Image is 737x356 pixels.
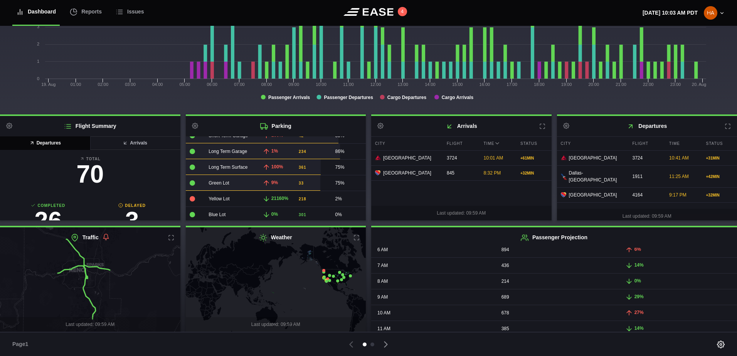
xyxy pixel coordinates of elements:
div: 845 [443,166,478,180]
h3: 3 [90,208,174,233]
div: Last updated: 09:59 AM [371,206,552,220]
div: 4164 [629,188,664,202]
div: Status [517,137,552,150]
div: + 31 MIN [706,155,734,161]
tspan: Passenger Arrivals [268,95,310,100]
text: 04:00 [152,82,163,87]
h3: 70 [6,162,174,186]
span: 6% [634,247,641,252]
text: 13:00 [397,82,408,87]
div: + 42 MIN [706,174,734,180]
text: 02:00 [98,82,109,87]
h3: 26 [6,208,90,233]
span: 29% [634,294,644,299]
b: 361 [299,165,306,170]
div: Time [480,137,515,150]
text: 22:00 [643,82,654,87]
span: 21160% [271,196,288,201]
div: 11 AM [371,321,489,336]
div: + 32 MIN [520,170,548,176]
div: 678 [495,306,613,320]
div: 10 AM [371,306,489,320]
div: 894 [495,242,613,257]
text: 18:00 [534,82,545,87]
tspan: Cargo Departures [387,95,427,100]
div: Time [665,137,700,150]
div: Flight [443,137,478,150]
div: 9 AM [371,290,489,304]
tspan: Cargo Arrivals [442,95,474,100]
div: 214 [495,274,613,289]
div: 75% [335,164,362,171]
span: 0% [634,278,641,284]
div: Last updated: 09:59 AM [186,317,366,332]
div: 689 [495,290,613,304]
h2: Arrivals [371,116,552,136]
div: 86% [335,148,362,155]
div: 1911 [629,169,664,184]
span: 100% [271,164,283,170]
text: 1 [37,59,39,64]
text: 11:00 [343,82,354,87]
text: 12:00 [370,82,381,87]
h2: Passenger Projection [371,227,737,248]
tspan: 20. Aug [692,82,706,87]
text: 10:00 [316,82,326,87]
span: Blue Lot [209,212,225,217]
div: 0% [335,211,362,218]
text: 23:00 [670,82,681,87]
span: [GEOGRAPHIC_DATA] [383,170,431,176]
text: 20:00 [589,82,599,87]
text: 08:00 [261,82,272,87]
tspan: Passenger Departures [324,95,373,100]
span: 1% [271,148,278,154]
div: 3724 [443,151,478,165]
div: 2% [335,195,362,202]
b: Total [6,156,174,162]
span: 8:32 PM [484,170,501,176]
text: 07:00 [234,82,245,87]
text: 01:00 [71,82,81,87]
a: Completed26 [6,203,90,237]
button: Arrivals [90,136,180,150]
span: 0% [271,212,278,217]
div: + 61 MIN [520,155,548,161]
tspan: 19. Aug [41,82,56,87]
text: 21:00 [616,82,626,87]
button: 4 [398,7,407,16]
div: 6 AM [371,242,489,257]
text: 0 [37,76,39,81]
p: [DATE] 10:03 AM PDT [643,9,698,17]
h2: Parking [186,116,366,136]
div: + 32 MIN [706,192,734,198]
div: 3724 [629,151,664,165]
span: [GEOGRAPHIC_DATA] [383,154,431,161]
text: 2 [37,42,39,46]
b: Completed [6,203,90,208]
text: 19:00 [561,82,572,87]
span: Page 1 [12,340,32,348]
span: 9% [271,180,278,185]
div: City [371,137,441,150]
div: City [557,137,627,150]
span: 14% [634,326,644,331]
text: 03:00 [125,82,136,87]
text: 3 [37,24,39,29]
b: 234 [299,149,306,154]
div: 75% [335,180,362,186]
span: 10:41 AM [669,155,689,161]
text: 14:00 [425,82,436,87]
span: Long Term Garage [209,149,247,154]
b: 301 [299,212,306,218]
div: 385 [495,321,613,336]
b: Delayed [90,203,174,208]
span: Long Term Surface [209,165,247,170]
span: Green Lot [209,180,229,186]
b: 33 [299,180,304,186]
span: Yellow Lot [209,196,229,202]
text: 06:00 [207,82,217,87]
span: 11:25 AM [669,174,689,179]
span: [GEOGRAPHIC_DATA] [569,191,617,198]
span: Dallas-[GEOGRAPHIC_DATA] [569,170,623,183]
text: 09:00 [289,82,300,87]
